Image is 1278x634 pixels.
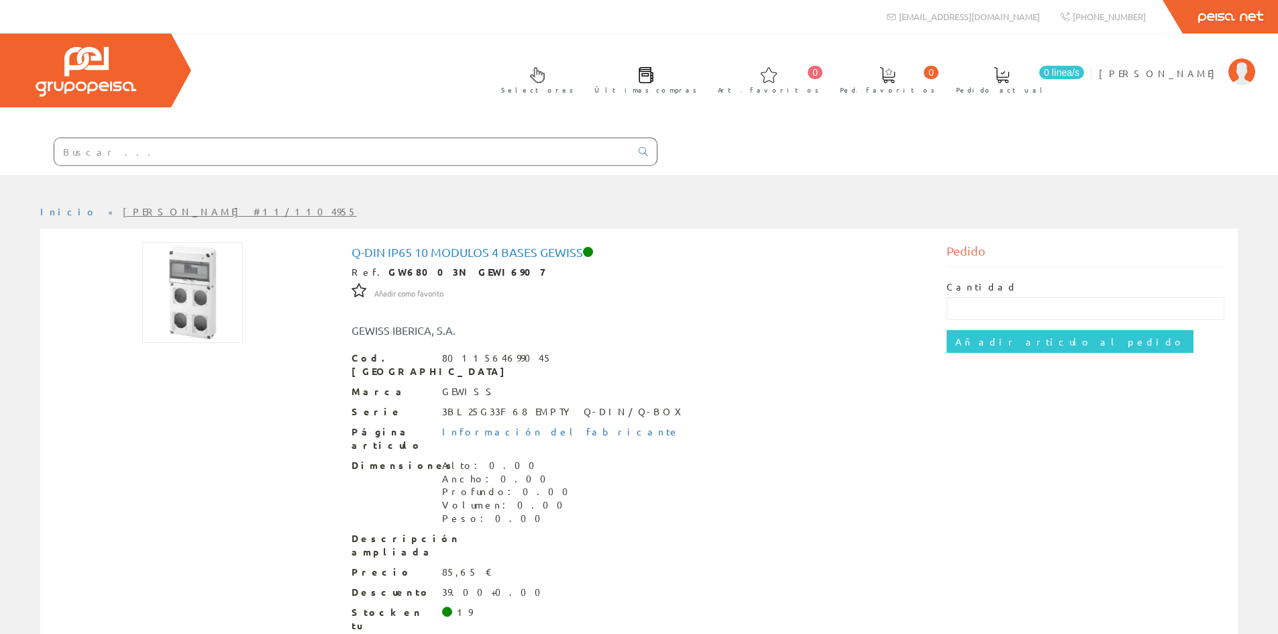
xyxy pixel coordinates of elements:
[352,352,432,378] span: Cod. [GEOGRAPHIC_DATA]
[442,385,498,399] div: GEWISS
[341,323,689,338] div: GEWISS IBERICA, S.A.
[1073,11,1146,22] span: [PHONE_NUMBER]
[352,566,432,579] span: Precio
[374,286,443,299] a: Añadir como favorito
[581,56,704,102] a: Últimas compras
[956,83,1047,97] span: Pedido actual
[374,288,443,299] span: Añadir como favorito
[442,498,576,512] div: Volumen: 0.00
[594,83,697,97] span: Últimas compras
[947,280,1018,294] label: Cantidad
[352,266,927,279] div: Ref.
[388,266,544,278] strong: GW68003N GEWI6907
[442,512,576,525] div: Peso: 0.00
[947,330,1193,353] input: Añadir artículo al pedido
[1039,66,1084,79] span: 0 línea/s
[1099,66,1222,80] span: [PERSON_NAME]
[442,472,576,486] div: Ancho: 0.00
[352,459,432,472] span: Dimensiones
[840,83,935,97] span: Ped. favoritos
[54,138,631,165] input: Buscar ...
[352,425,432,452] span: Página artículo
[352,246,927,259] h1: Q-DIN Ip65 10 Modulos 4 Bases Gewiss
[123,205,357,217] a: [PERSON_NAME] #11/1104955
[40,205,97,217] a: Inicio
[442,405,690,419] div: 3BL25G33F 68 EMPTY Q-DIN/Q-BOX
[718,83,819,97] span: Art. favoritos
[947,242,1224,267] div: Pedido
[352,405,432,419] span: Serie
[488,56,580,102] a: Selectores
[808,66,822,79] span: 0
[1099,56,1255,68] a: [PERSON_NAME]
[142,242,243,343] img: Foto artículo Q-DIN Ip65 10 Modulos 4 Bases Gewiss (150x150)
[442,352,552,365] div: 8011564699045
[899,11,1040,22] span: [EMAIL_ADDRESS][DOMAIN_NAME]
[457,606,472,619] div: 19
[36,47,136,97] img: Grupo Peisa
[352,586,432,599] span: Descuento
[924,66,939,79] span: 0
[352,532,432,559] span: Descripción ampliada
[442,425,680,437] a: Información del fabricante
[442,459,576,472] div: Alto: 0.00
[501,83,574,97] span: Selectores
[442,485,576,498] div: Profundo: 0.00
[442,586,549,599] div: 39.00+0.00
[352,385,432,399] span: Marca
[442,566,492,579] div: 85,65 €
